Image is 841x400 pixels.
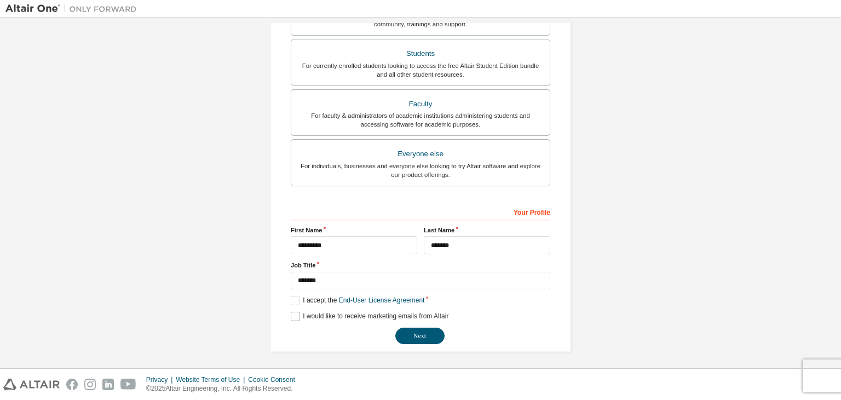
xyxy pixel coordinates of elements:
[291,312,448,321] label: I would like to receive marketing emails from Altair
[146,384,302,393] p: © 2025 Altair Engineering, Inc. All Rights Reserved.
[120,379,136,390] img: youtube.svg
[291,261,550,270] label: Job Title
[424,226,550,235] label: Last Name
[5,3,142,14] img: Altair One
[146,375,176,384] div: Privacy
[291,226,417,235] label: First Name
[395,328,445,344] button: Next
[298,162,543,179] div: For individuals, businesses and everyone else looking to try Altair software and explore our prod...
[298,146,543,162] div: Everyone else
[298,96,543,112] div: Faculty
[248,375,301,384] div: Cookie Consent
[176,375,248,384] div: Website Terms of Use
[298,46,543,61] div: Students
[291,296,424,305] label: I accept the
[84,379,96,390] img: instagram.svg
[298,111,543,129] div: For faculty & administrators of academic institutions administering students and accessing softwa...
[291,203,550,220] div: Your Profile
[298,61,543,79] div: For currently enrolled students looking to access the free Altair Student Edition bundle and all ...
[66,379,78,390] img: facebook.svg
[3,379,60,390] img: altair_logo.svg
[102,379,114,390] img: linkedin.svg
[339,296,425,304] a: End-User License Agreement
